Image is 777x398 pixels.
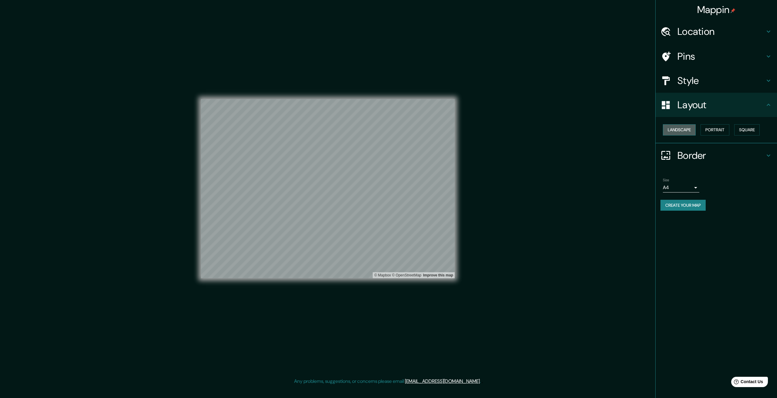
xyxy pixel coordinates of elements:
a: Map feedback [423,273,453,277]
iframe: Help widget launcher [723,374,770,391]
img: pin-icon.png [731,8,735,13]
div: Location [656,19,777,44]
h4: Mappin [697,4,736,16]
div: Layout [656,93,777,117]
p: Any problems, suggestions, or concerns please email . [294,378,481,385]
h4: Style [677,75,765,87]
h4: Layout [677,99,765,111]
a: Mapbox [374,273,391,277]
button: Create your map [660,200,706,211]
a: [EMAIL_ADDRESS][DOMAIN_NAME] [405,378,480,384]
div: Style [656,69,777,93]
label: Size [663,177,669,182]
canvas: Map [201,99,455,278]
h4: Pins [677,50,765,62]
h4: Location [677,25,765,38]
button: Landscape [663,124,696,135]
div: Pins [656,44,777,69]
div: Border [656,143,777,168]
button: Square [734,124,760,135]
h4: Border [677,149,765,162]
div: . [482,378,483,385]
button: Portrait [701,124,729,135]
a: OpenStreetMap [392,273,421,277]
div: A4 [663,183,699,192]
